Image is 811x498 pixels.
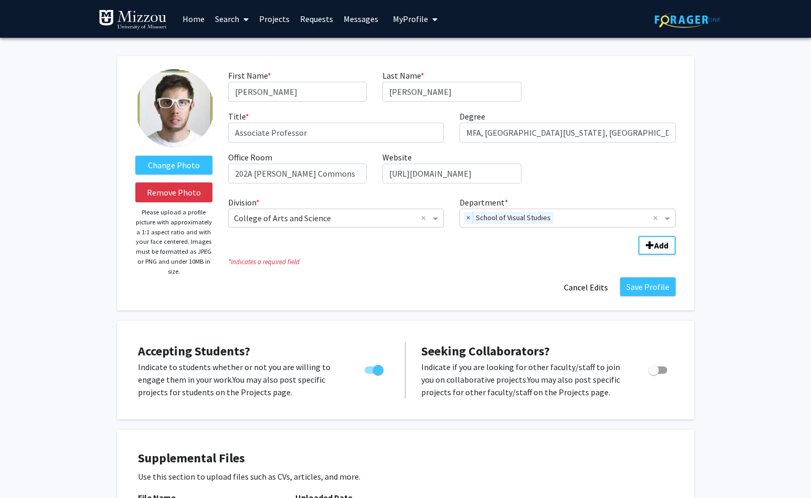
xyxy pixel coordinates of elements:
[135,208,212,276] p: Please upload a profile picture with approximately a 1:1 aspect ratio and with your face centered...
[210,1,254,37] a: Search
[460,209,676,228] ng-select: Department
[254,1,295,37] a: Projects
[138,361,345,398] p: Indicate to students whether or not you are willing to engage them in your work. You may also pos...
[620,277,676,296] button: Save Profile
[228,151,272,164] label: Office Room
[138,451,673,466] h4: Supplemental Files
[452,196,684,228] div: Department
[228,209,444,228] ng-select: Division
[228,110,249,123] label: Title
[421,361,628,398] p: Indicate if you are looking for other faculty/staff to join you on collaborative projects. You ma...
[228,69,271,82] label: First Name
[655,12,720,28] img: ForagerOne Logo
[393,14,428,24] span: My Profile
[138,470,673,483] p: Use this section to upload files such as CVs, articles, and more.
[653,212,662,224] span: Clear all
[421,212,430,224] span: Clear all
[421,343,550,359] span: Seeking Collaborators?
[382,69,424,82] label: Last Name
[557,277,615,297] button: Cancel Edits
[177,1,210,37] a: Home
[295,1,338,37] a: Requests
[135,182,212,202] button: Remove Photo
[654,240,668,251] b: Add
[644,361,673,376] div: Toggle
[638,236,676,255] button: Add Division/Department
[135,69,214,148] img: Profile Picture
[228,257,676,267] i: Indicates a required field
[220,196,452,228] div: Division
[135,156,212,175] label: ChangeProfile Picture
[8,451,45,490] iframe: Chat
[460,110,485,123] label: Degree
[360,361,389,376] div: Toggle
[382,151,412,164] label: Website
[338,1,383,37] a: Messages
[138,343,250,359] span: Accepting Students?
[473,212,553,224] span: School of Visual Studies
[464,212,473,224] span: ×
[99,9,167,30] img: University of Missouri Logo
